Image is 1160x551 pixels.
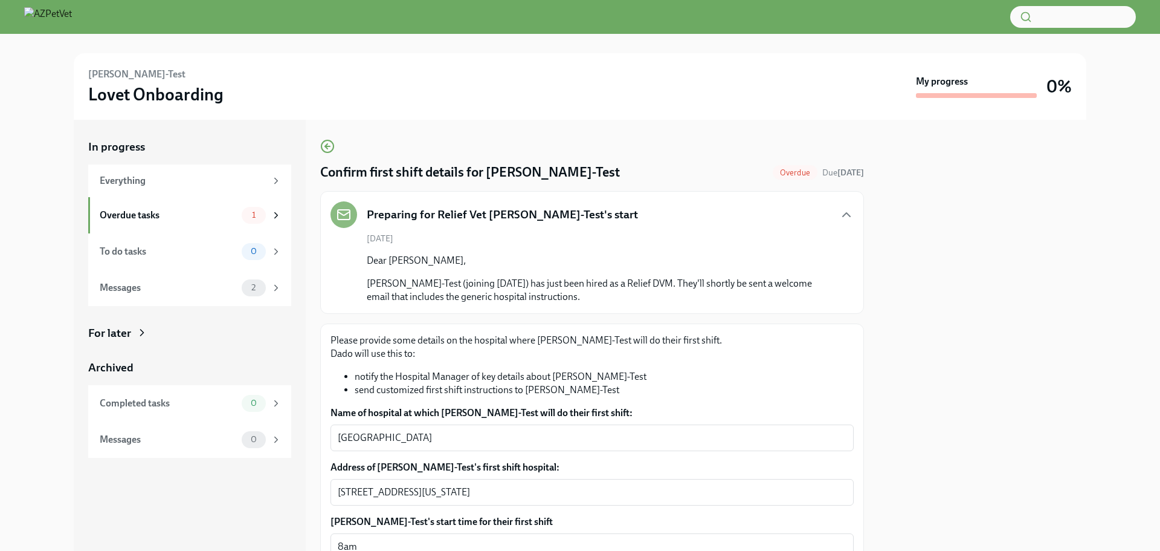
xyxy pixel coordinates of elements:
[338,431,846,445] textarea: [GEOGRAPHIC_DATA]
[367,277,834,304] p: [PERSON_NAME]-Test (joining [DATE]) has just been hired as a Relief DVM. They'll shortly be sent ...
[243,247,264,256] span: 0
[330,461,854,474] label: Address of [PERSON_NAME]-Test's first shift hospital:
[355,383,854,397] li: send customized first shift instructions to [PERSON_NAME]-Test
[330,406,854,420] label: Name of hospital at which [PERSON_NAME]-Test will do their first shift:
[88,360,291,376] a: Archived
[88,270,291,306] a: Messages2
[24,7,72,27] img: AZPetVet
[88,68,185,81] h6: [PERSON_NAME]-Test
[100,245,237,258] div: To do tasks
[822,167,864,178] span: October 12th, 2025 07:00
[244,283,263,292] span: 2
[330,334,854,360] p: Please provide some details on the hospital where [PERSON_NAME]-Test will do their first shift. D...
[245,210,263,220] span: 1
[88,325,131,341] div: For later
[88,197,291,233] a: Overdue tasks1
[88,385,291,422] a: Completed tasks0
[355,370,854,383] li: notify the Hospital Manager of key details about [PERSON_NAME]-Test
[916,75,968,88] strong: My progress
[88,325,291,341] a: For later
[100,433,237,446] div: Messages
[88,165,291,197] a: Everything
[100,281,237,295] div: Messages
[822,168,864,178] span: Due
[88,139,291,155] a: In progress
[88,233,291,270] a: To do tasks0
[320,163,620,181] h4: Confirm first shift details for [PERSON_NAME]-Test
[367,207,638,223] h5: Preparing for Relief Vet [PERSON_NAME]-Test's start
[367,254,834,267] p: Dear [PERSON_NAME],
[1046,76,1072,97] h3: 0%
[100,209,237,222] div: Overdue tasks
[367,233,393,244] span: [DATE]
[100,174,266,187] div: Everything
[100,397,237,410] div: Completed tasks
[243,399,264,408] span: 0
[88,422,291,458] a: Messages0
[330,515,854,529] label: [PERSON_NAME]-Test's start time for their first shift
[837,168,864,178] strong: [DATE]
[773,168,817,177] span: Overdue
[88,83,224,105] h3: Lovet Onboarding
[243,435,264,444] span: 0
[338,485,846,500] textarea: [STREET_ADDRESS][US_STATE]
